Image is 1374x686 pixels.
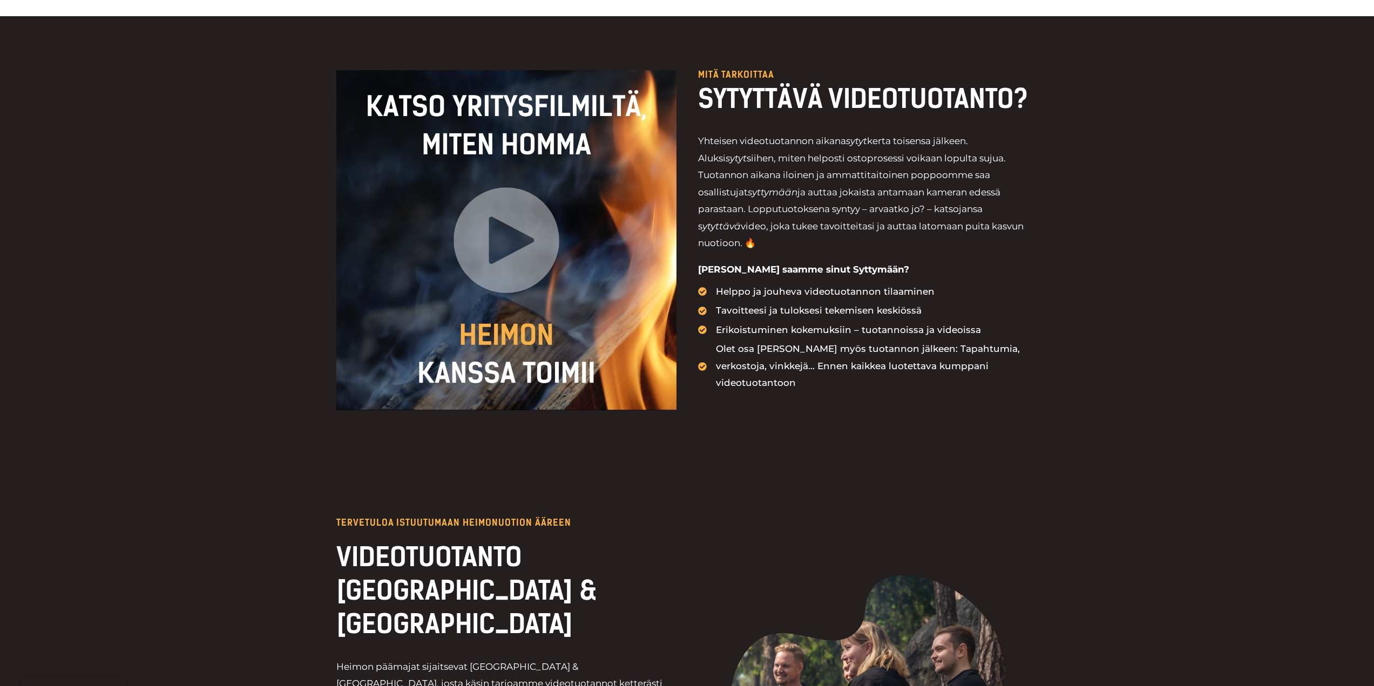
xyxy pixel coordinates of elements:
[698,133,1038,252] p: Yhteisen videotuotannon aikana kerta toisensa jälkeen. Aluksi siihen, miten helposti ostoprosessi...
[698,70,1038,79] p: Mitä tarkoittaa
[713,322,981,339] span: Erikoistuminen kokemuksiin – tuotannoissa ja videoissa
[702,221,741,232] i: ytyttävä
[713,341,1038,392] span: Olet osa [PERSON_NAME] myös tuotannon jälkeen: Tapahtumia, verkostoja, vinkkejä... Ennen kaikkea ...
[336,540,676,641] h2: VIDEOTUOTANTO [GEOGRAPHIC_DATA] & [GEOGRAPHIC_DATA]
[726,153,747,164] i: sytyt
[713,302,922,320] span: Tavoitteesi ja tuloksesi tekemisen keskiössä
[748,187,797,198] i: syttymään
[336,518,676,527] p: TERVETULOA ISTuutumaan HEIMONuOTION ÄÄREEN
[698,264,909,275] strong: [PERSON_NAME] saamme sinut Syttymään?
[713,283,935,301] span: Helppo ja jouheva videotuotannon tilaaminen
[698,82,1038,116] h2: SYTYTTÄVÄ VIDEOTUOTANTO?
[846,135,867,146] em: sytyt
